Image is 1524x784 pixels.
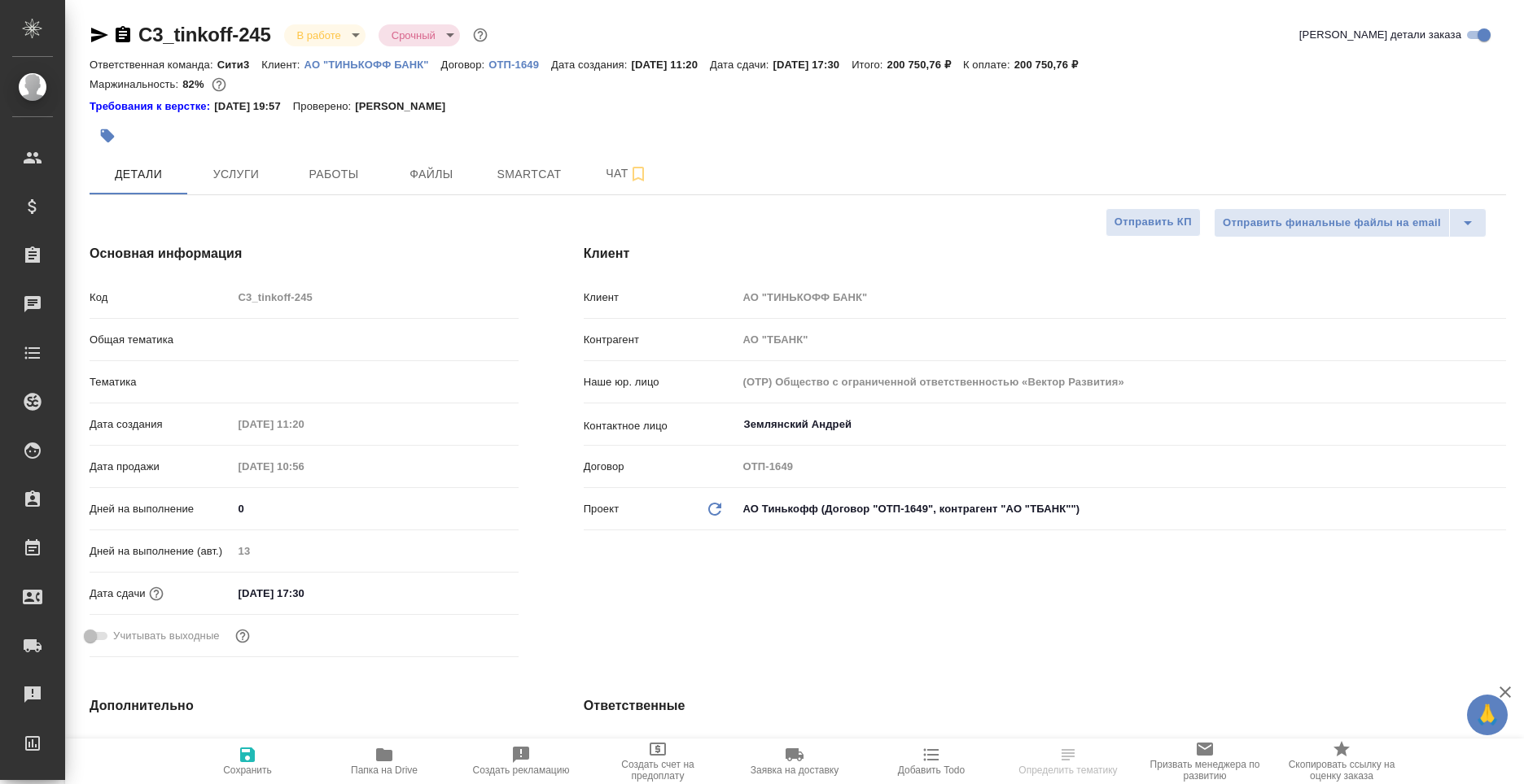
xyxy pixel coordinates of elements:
span: Отправить КП [1115,213,1192,232]
button: Призвать менеджера по развитию [1136,738,1273,784]
h4: Основная информация [90,244,519,264]
button: Доп статусы указывают на важность/срочность заказа [470,24,491,46]
span: Призвать менеджера по развитию [1146,759,1263,782]
div: split button [1214,208,1487,237]
h4: Дополнительно [90,696,519,716]
span: Заявка на доставку [751,764,839,776]
button: Сохранить [179,738,316,784]
div: ​ [233,326,519,354]
p: Проект [584,501,620,517]
input: Пустое поле [738,455,1506,478]
p: Дата создания [90,416,233,433]
p: 82% [182,78,208,90]
p: Дата создания: [551,59,631,71]
input: Пустое поле [233,738,519,761]
button: Скопировать ссылку на оценку заказа [1273,738,1410,784]
button: Определить тематику [1000,738,1136,784]
button: Папка на Drive [316,738,453,784]
p: Дней на выполнение [90,501,233,517]
p: [DATE] 19:57 [214,98,293,115]
button: Добавить тэг [90,118,125,154]
span: Детали [99,164,177,185]
p: Код [90,290,233,306]
p: ОТП-1649 [488,59,551,71]
p: [DATE] 17:30 [773,59,852,71]
input: Пустое поле [233,412,375,436]
span: Определить тематику [1018,764,1117,776]
button: Скопировать ссылку [113,25,133,45]
button: 🙏 [1467,695,1508,735]
p: Ответственная команда: [90,59,217,71]
span: Учитывать выходные [113,628,220,644]
button: Создать рекламацию [453,738,589,784]
p: Дата сдачи: [710,59,773,71]
span: Услуги [197,164,275,185]
p: Маржинальность: [90,78,182,90]
span: Создать рекламацию [473,764,570,776]
button: Отправить КП [1106,208,1201,237]
span: Скопировать ссылку на оценку заказа [1283,759,1400,782]
p: АО "ТИНЬКОФФ БАНК" [304,59,441,71]
input: Пустое поле [738,328,1506,351]
button: Open [1497,423,1500,426]
input: Пустое поле [233,539,519,563]
input: Пустое поле [738,285,1506,309]
span: Отправить финальные файлы на email [1223,214,1441,233]
span: Файлы [392,164,471,185]
h4: Клиент [584,244,1506,264]
p: Тематика [90,374,233,390]
p: К оплате: [963,59,1014,71]
span: [PERSON_NAME] детали заказа [1299,27,1461,43]
button: Отправить финальные файлы на email [1214,208,1450,237]
button: Выбери, если сб и вс нужно считать рабочими днями для выполнения заказа. [232,625,253,647]
p: 200 750,76 ₽ [887,59,963,71]
svg: Подписаться [628,164,648,184]
span: Smartcat [490,164,568,185]
button: 30276.00 RUB; [208,74,230,95]
p: [DATE] 11:20 [631,59,710,71]
p: Итого: [852,59,887,71]
button: Если добавить услуги и заполнить их объемом, то дата рассчитается автоматически [146,583,167,604]
p: Дней на выполнение (авт.) [90,543,233,560]
div: АО Тинькофф (Договор "ОТП-1649", контрагент "АО "ТБАНК"") [738,495,1506,523]
button: В работе [292,28,346,42]
p: Дата сдачи [90,586,146,602]
span: Работы [295,164,373,185]
p: Проверено: [293,98,356,115]
p: Договор [584,459,738,475]
a: ОТП-1649 [488,57,551,71]
p: Наше юр. лицо [584,374,738,390]
span: 🙏 [1474,698,1501,732]
button: Срочный [387,28,440,42]
input: Пустое поле [233,285,519,309]
a: Требования к верстке: [90,98,214,115]
div: ​ [233,368,519,396]
input: ✎ Введи что-нибудь [233,497,519,520]
p: Сити3 [217,59,262,71]
input: Пустое поле [738,370,1506,394]
button: Заявка на доставку [726,738,863,784]
p: Контактное лицо [584,418,738,434]
button: Добавить Todo [863,738,1000,784]
p: Клиент [584,290,738,306]
p: [PERSON_NAME] [355,98,458,115]
span: Чат [588,163,666,184]
button: Добавить менеджера [742,731,782,770]
input: ✎ Введи что-нибудь [233,581,375,605]
p: Дата продажи [90,459,233,475]
div: В работе [284,24,366,46]
span: Добавить Todo [898,764,965,776]
a: АО "ТИНЬКОФФ БАНК" [304,57,441,71]
p: Контрагент [584,332,738,348]
button: Скопировать ссылку для ЯМессенджера [90,25,109,45]
h4: Ответственные [584,696,1506,716]
p: 200 750,76 ₽ [1014,59,1090,71]
span: Создать счет на предоплату [599,759,716,782]
div: Нажми, чтобы открыть папку с инструкцией [90,98,214,115]
input: Пустое поле [233,455,375,478]
span: Сохранить [223,764,272,776]
span: Папка на Drive [351,764,418,776]
div: В работе [379,24,460,46]
p: Договор: [441,59,489,71]
p: Общая тематика [90,332,233,348]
